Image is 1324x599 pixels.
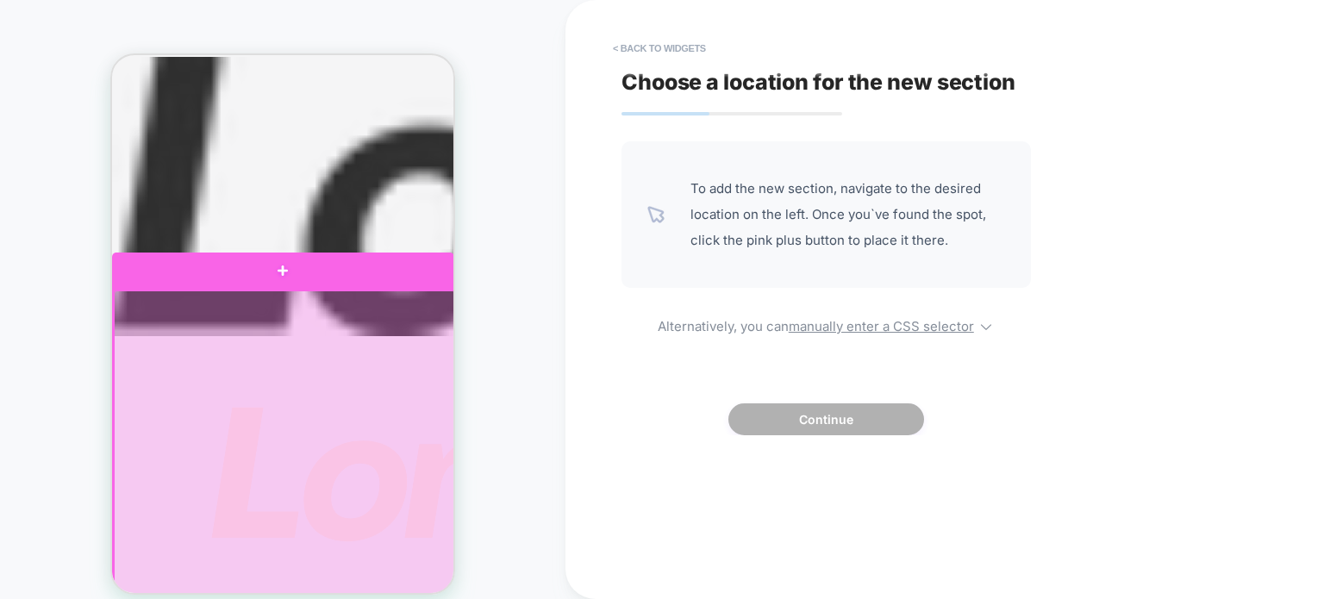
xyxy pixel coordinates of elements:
[621,314,1031,334] span: Alternatively, you can
[728,403,924,435] button: Continue
[621,69,1015,95] span: Choose a location for the new section
[690,176,1005,253] span: To add the new section, navigate to the desired location on the left. Once you`ve found the spot,...
[604,34,715,62] button: < Back to widgets
[789,318,974,334] u: manually enter a CSS selector
[647,206,665,223] img: pointer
